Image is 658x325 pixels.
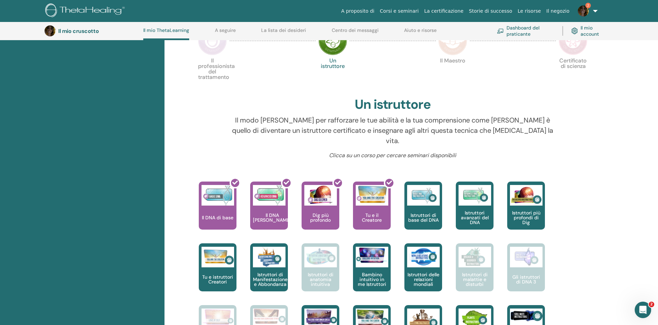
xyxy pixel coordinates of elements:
[456,243,493,305] a: Istruttori di malattie e disturbi Istruttori di malattie e disturbi
[438,58,467,87] p: Il Maestro
[250,272,290,287] p: Istruttori di Manifestazione e Abbondanza
[304,309,337,325] img: Tu e istruttori del tuo cerchio interiore
[507,275,545,284] p: Gli istruttori di DNA 3
[635,302,651,318] iframe: Intercom live chat
[571,23,607,38] a: Il mio account
[304,247,337,267] img: Istruttori di anatomia intuitiva
[250,243,288,305] a: Istruttori di Manifestazione e Abbondanza Istruttori di Manifestazione e Abbondanza
[507,243,545,305] a: Gli istruttori di DNA 3 Gli istruttori di DNA 3
[199,275,236,284] p: Tu e istruttori Creatori
[559,26,587,55] img: Certificato di scienza
[497,23,554,38] a: Dashboard del praticante
[404,272,442,287] p: Istruttori delle relazioni mondiali
[356,247,388,264] img: Bambino intuitivo in me Istruttori
[199,215,236,220] p: Il DNA di base
[497,28,504,34] img: chalkboard-teacher.svg
[353,243,391,305] a: Bambino intuitivo in me Istruttori Bambino intuitivo in me Istruttori
[229,151,557,160] p: Clicca su un corso per cercare seminari disponibili
[377,5,421,18] a: Corsi e seminari
[407,247,440,267] img: Istruttori delle relazioni mondiali
[578,5,589,16] img: default.jpg
[318,26,347,55] img: Un istruttore
[58,28,127,34] h3: Il mio cruscotto
[515,5,544,18] a: Le risorse
[202,185,234,206] img: Il DNA di base
[202,247,234,267] img: Tu e istruttori Creatori
[507,210,545,225] p: Istruttori più profondi di Dig
[45,3,127,19] img: logo.png
[45,25,56,36] img: default.jpg
[422,5,466,18] a: La certificazione
[404,27,437,38] a: Aiuto e risorse
[456,210,493,225] p: Istruttori avanzati del DNA
[407,185,440,206] img: Istruttori di base del DNA
[466,5,515,18] a: Storie di successo
[404,182,442,243] a: Istruttori di base del DNA Istruttori di base del DNA
[404,243,442,305] a: Istruttori delle relazioni mondiali Istruttori delle relazioni mondiali
[338,5,377,18] a: A proposito di
[302,213,339,222] p: Dig più profondo
[302,243,339,305] a: Istruttori di anatomia intuitiva Istruttori di anatomia intuitiva
[143,27,189,40] a: Il mio ThetaLearning
[253,247,285,267] img: Istruttori di Manifestazione e Abbondanza
[353,182,391,243] a: Tu e il Creatore Tu e il Creatore
[544,5,572,18] a: Il negozio
[456,182,493,243] a: Istruttori avanzati del DNA Istruttori avanzati del DNA
[438,26,467,55] img: Il Maestro
[253,185,285,206] img: Il DNA avanzato
[559,58,587,87] p: Certificato di scienza
[261,27,306,38] a: La lista dei desideri
[250,213,294,222] p: Il DNA [PERSON_NAME]
[459,185,491,206] img: Istruttori avanzati del DNA
[510,185,543,206] img: Istruttori più profondi di Dig
[253,309,285,324] img: Tu e i tuoi Significativi Altri Istruttori
[318,58,347,87] p: Un istruttore
[229,115,557,146] p: Il modo [PERSON_NAME] per rafforzare le tue abilità e la tua comprensione come [PERSON_NAME] è qu...
[356,185,388,204] img: Tu e il Creatore
[510,309,543,323] img: Istruttori di Soul Mate
[456,272,493,287] p: Istruttori di malattie e disturbi
[215,27,236,38] a: A seguire
[250,182,288,243] a: Il DNA avanzato Il DNA [PERSON_NAME]
[332,27,379,38] a: Centro dei messaggi
[199,182,236,243] a: Il DNA di base Il DNA di base
[198,26,227,55] img: Il professionista del trattamento
[507,182,545,243] a: Istruttori più profondi di Dig Istruttori più profondi di Dig
[571,26,578,36] img: cog.svg
[404,213,442,222] p: Istruttori di base del DNA
[198,58,227,87] p: Il professionista del trattamento
[304,185,337,206] img: Dig più profondo
[355,97,431,113] h2: Un istruttore
[353,213,391,222] p: Tu e il Creatore
[353,272,391,287] p: Bambino intuitivo in me Istruttori
[199,243,236,305] a: Tu e istruttori Creatori Tu e istruttori Creatori
[302,272,339,287] p: Istruttori di anatomia intuitiva
[302,182,339,243] a: Dig più profondo Dig più profondo
[649,302,654,307] span: 2
[459,247,491,267] img: Istruttori di malattie e disturbi
[510,247,543,267] img: Gli istruttori di DNA 3
[585,3,591,8] span: 2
